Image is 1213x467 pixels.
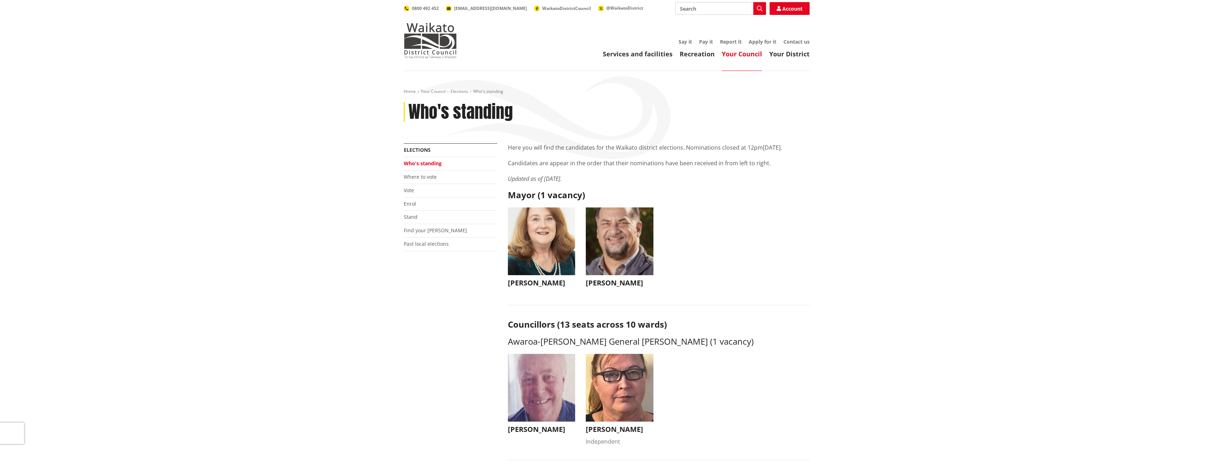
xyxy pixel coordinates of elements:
a: Who's standing [404,160,442,167]
a: Your Council [421,88,446,94]
a: [EMAIL_ADDRESS][DOMAIN_NAME] [446,5,527,11]
button: [PERSON_NAME] [508,207,576,291]
a: Elections [404,146,431,153]
a: 0800 492 452 [404,5,439,11]
h3: [PERSON_NAME] [586,279,653,287]
h3: Awaroa-[PERSON_NAME] General [PERSON_NAME] (1 vacancy) [508,337,810,347]
a: Your Council [722,50,762,58]
div: Independent [586,437,653,446]
h1: Who's standing [408,102,513,122]
em: Updated as of [DATE]. [508,175,562,183]
span: Who's standing [473,88,503,94]
a: Past local elections [404,240,449,247]
strong: Councillors (13 seats across 10 wards) [508,318,667,330]
button: [PERSON_NAME] Independent [586,354,653,446]
a: Pay it [699,38,713,45]
a: Apply for it [749,38,776,45]
a: Elections [450,88,468,94]
a: Home [404,88,416,94]
a: Report it [720,38,742,45]
span: WaikatoDistrictCouncil [542,5,591,11]
a: Enrol [404,200,416,207]
a: Say it [679,38,692,45]
p: Here you will find the candidates for the Waikato district elections. Nominations closed at 12pm[... [508,143,810,152]
h3: [PERSON_NAME] [508,279,576,287]
nav: breadcrumb [404,89,810,95]
a: WaikatoDistrictCouncil [534,5,591,11]
span: @WaikatoDistrict [606,5,643,11]
a: Find your [PERSON_NAME] [404,227,467,234]
h3: [PERSON_NAME] [508,425,576,434]
a: Stand [404,213,418,220]
input: Search input [675,2,766,15]
img: WO-M__BECH_A__EWN4j [586,207,653,275]
span: [EMAIL_ADDRESS][DOMAIN_NAME] [454,5,527,11]
img: WO-M__CHURCH_J__UwGuY [508,207,576,275]
h3: [PERSON_NAME] [586,425,653,434]
a: Contact us [783,38,810,45]
img: WO-W-AM__RUTHERFORD_A__U4tuY [586,354,653,422]
button: [PERSON_NAME] [508,354,576,437]
a: Services and facilities [603,50,673,58]
strong: Mayor (1 vacancy) [508,189,585,201]
img: Waikato District Council - Te Kaunihera aa Takiwaa o Waikato [404,23,457,58]
p: Candidates are appear in the order that their nominations have been received in from left to right. [508,159,810,167]
a: Vote [404,187,414,194]
a: @WaikatoDistrict [598,5,643,11]
span: 0800 492 452 [412,5,439,11]
a: Your District [769,50,810,58]
a: Account [770,2,810,15]
a: Where to vote [404,173,437,180]
img: WO-W-AM__THOMSON_P__xVNpv [508,354,576,422]
a: Recreation [680,50,715,58]
button: [PERSON_NAME] [586,207,653,291]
